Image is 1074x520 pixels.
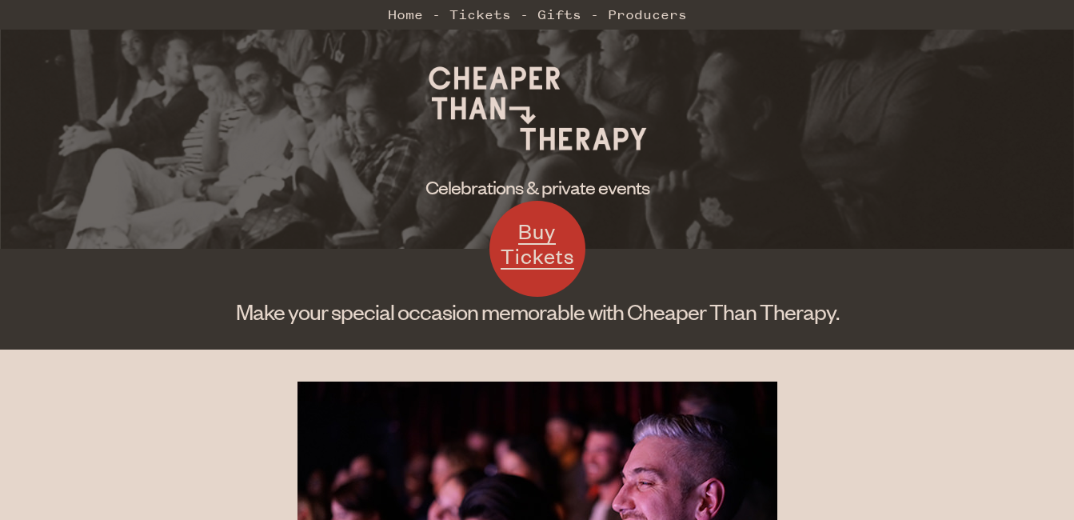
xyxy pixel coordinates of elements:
[489,201,585,297] a: Buy Tickets
[161,297,912,326] h1: Make your special occasion memorable with Cheaper Than Therapy.
[417,48,657,168] img: Cheaper Than Therapy
[501,218,574,270] span: Buy Tickets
